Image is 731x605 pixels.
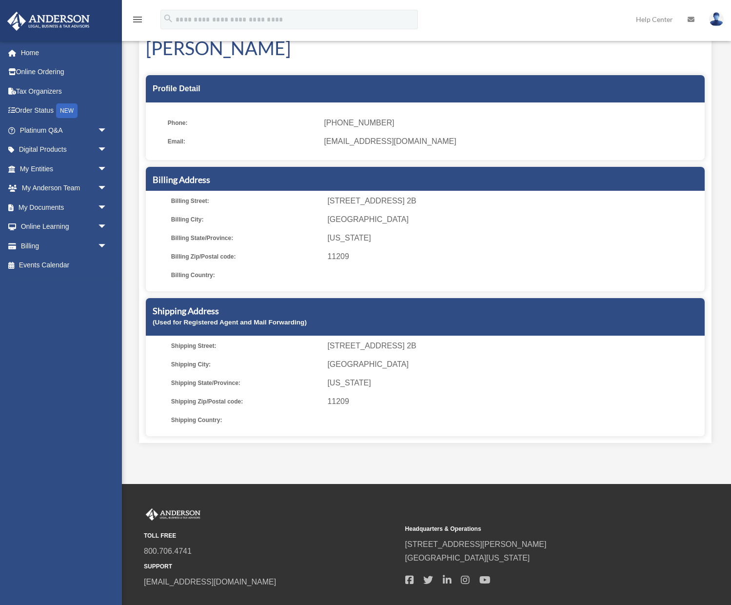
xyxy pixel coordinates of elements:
[7,256,122,275] a: Events Calendar
[144,508,202,521] img: Anderson Advisors Platinum Portal
[7,62,122,82] a: Online Ordering
[327,231,701,245] span: [US_STATE]
[405,540,547,548] a: [STREET_ADDRESS][PERSON_NAME]
[171,268,321,282] span: Billing Country:
[7,159,122,179] a: My Entitiesarrow_drop_down
[709,12,724,26] img: User Pic
[144,562,398,572] small: SUPPORT
[163,13,174,24] i: search
[168,135,317,148] span: Email:
[7,236,122,256] a: Billingarrow_drop_down
[153,174,698,186] h5: Billing Address
[146,75,705,102] div: Profile Detail
[171,231,321,245] span: Billing State/Province:
[4,12,93,31] img: Anderson Advisors Platinum Portal
[98,179,117,199] span: arrow_drop_down
[7,43,122,62] a: Home
[144,578,276,586] a: [EMAIL_ADDRESS][DOMAIN_NAME]
[324,135,698,148] span: [EMAIL_ADDRESS][DOMAIN_NAME]
[405,524,660,534] small: Headquarters & Operations
[171,250,321,263] span: Billing Zip/Postal code:
[171,395,321,408] span: Shipping Zip/Postal code:
[327,194,701,208] span: [STREET_ADDRESS] 2B
[144,531,398,541] small: TOLL FREE
[405,554,530,562] a: [GEOGRAPHIC_DATA][US_STATE]
[153,305,698,317] h5: Shipping Address
[7,179,122,198] a: My Anderson Teamarrow_drop_down
[7,217,122,237] a: Online Learningarrow_drop_down
[146,35,705,61] h1: [PERSON_NAME]
[153,319,307,326] small: (Used for Registered Agent and Mail Forwarding)
[327,376,701,390] span: [US_STATE]
[327,213,701,226] span: [GEOGRAPHIC_DATA]
[327,339,701,353] span: [STREET_ADDRESS] 2B
[168,116,317,130] span: Phone:
[132,17,143,25] a: menu
[171,358,321,371] span: Shipping City:
[98,159,117,179] span: arrow_drop_down
[98,236,117,256] span: arrow_drop_down
[132,14,143,25] i: menu
[171,339,321,353] span: Shipping Street:
[327,358,701,371] span: [GEOGRAPHIC_DATA]
[56,103,78,118] div: NEW
[7,81,122,101] a: Tax Organizers
[98,121,117,141] span: arrow_drop_down
[171,376,321,390] span: Shipping State/Province:
[327,395,701,408] span: 11209
[7,121,122,140] a: Platinum Q&Aarrow_drop_down
[7,198,122,217] a: My Documentsarrow_drop_down
[327,250,701,263] span: 11209
[171,194,321,208] span: Billing Street:
[171,413,321,427] span: Shipping Country:
[144,547,192,555] a: 800.706.4741
[98,198,117,218] span: arrow_drop_down
[7,140,122,160] a: Digital Productsarrow_drop_down
[171,213,321,226] span: Billing City:
[98,140,117,160] span: arrow_drop_down
[98,217,117,237] span: arrow_drop_down
[324,116,698,130] span: [PHONE_NUMBER]
[7,101,122,121] a: Order StatusNEW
